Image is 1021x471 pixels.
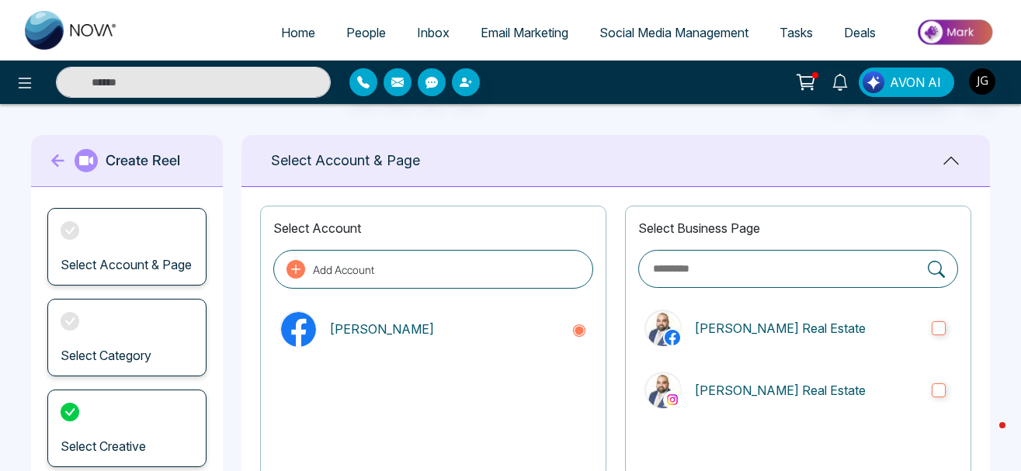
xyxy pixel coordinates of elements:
span: Deals [844,25,876,40]
a: Inbox [401,18,465,47]
p: Add Account [313,261,374,278]
span: Email Marketing [481,25,568,40]
a: Social Media Management [584,18,764,47]
input: Jordan Ganpat Real Estate[PERSON_NAME] Real Estate [932,321,946,335]
a: Email Marketing [465,18,584,47]
img: instagram [665,392,680,407]
span: Home [281,25,315,40]
h3: Select Creative [61,439,146,454]
span: Social Media Management [599,25,748,40]
span: People [346,25,386,40]
p: Select Business Page [638,219,958,237]
span: Inbox [417,25,450,40]
span: AVON AI [890,73,941,92]
p: [PERSON_NAME] Real Estate [694,319,919,338]
img: Jordan Ganpat Real Estate [646,373,681,408]
p: [PERSON_NAME] Real Estate [694,381,919,400]
a: Deals [828,18,891,47]
a: Home [266,18,331,47]
img: Lead Flow [863,71,884,93]
button: AVON AI [859,68,954,97]
input: instagramJordan Ganpat Real Estate[PERSON_NAME] Real Estate [932,383,946,397]
img: Market-place.gif [899,15,1012,50]
img: User Avatar [969,68,995,95]
h1: Select Account & Page [271,152,420,169]
p: Select Account [273,219,593,237]
h1: Create Reel [106,152,180,169]
img: Jordan Ganpat Real Estate [646,311,681,346]
iframe: Intercom live chat [968,418,1005,455]
h3: Select Account & Page [61,258,192,272]
h3: Select Category [61,348,151,363]
button: Add Account [273,250,593,289]
img: Nova CRM Logo [25,11,118,50]
p: [PERSON_NAME] [329,320,559,338]
span: Tasks [780,25,813,40]
a: People [331,18,401,47]
a: Tasks [764,18,828,47]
